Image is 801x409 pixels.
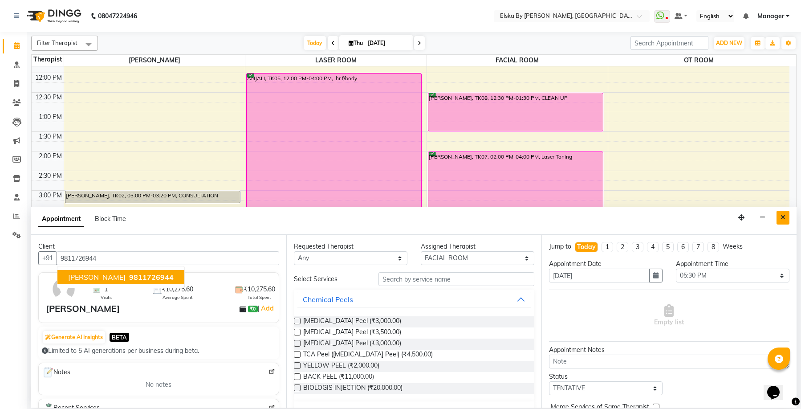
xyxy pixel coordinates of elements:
[630,36,708,50] input: Search Appointment
[46,302,120,315] div: [PERSON_NAME]
[632,242,643,252] li: 3
[162,285,193,294] span: ₹10,275.60
[37,132,64,141] div: 1:30 PM
[303,361,379,372] span: YELLOW PEEL (₹2,000.00)
[549,269,650,282] input: yyyy-mm-dd
[95,215,126,223] span: Block Time
[64,55,245,66] span: [PERSON_NAME]
[37,112,64,122] div: 1:00 PM
[38,251,57,265] button: +91
[294,242,407,251] div: Requested Therapist
[37,171,64,180] div: 2:30 PM
[723,242,743,251] div: Weeks
[247,74,421,229] div: ANJALI, TK05, 12:00 PM-04:00 PM, lhr f/body
[303,372,374,383] span: BACK PEEL (₹11,000.00)
[33,93,64,102] div: 12:30 PM
[260,303,275,314] a: Add
[757,12,784,21] span: Manager
[37,39,77,46] span: Filter Therapist
[676,259,789,269] div: Appointment Time
[549,242,571,251] div: Jump to
[32,55,64,64] div: Therapist
[42,346,276,356] div: Limited to 5 AI generations per business during beta.
[714,37,744,49] button: ADD NEW
[42,367,70,378] span: Notes
[51,276,77,302] img: avatar
[654,304,684,327] span: Empty list
[57,251,279,265] input: Search by Name/Mobile/Email/Code
[37,151,64,161] div: 2:00 PM
[303,316,401,327] span: [MEDICAL_DATA] Peel (₹3,000.00)
[677,242,689,252] li: 6
[378,272,534,286] input: Search by service name
[421,242,534,251] div: Assigned Therapist
[577,242,596,252] div: Today
[38,211,84,227] span: Appointment
[68,273,126,282] span: [PERSON_NAME]
[303,383,403,394] span: BIOLOGIS INJECTION (₹20,000.00)
[647,242,659,252] li: 4
[37,191,64,200] div: 3:00 PM
[617,242,628,252] li: 2
[146,380,171,389] span: No notes
[258,303,275,314] span: |
[692,242,704,252] li: 7
[608,55,789,66] span: OT ROOM
[428,152,603,229] div: [PERSON_NAME], TK07, 02:00 PM-04:00 PM, Laser Toning
[65,191,240,203] div: [PERSON_NAME], TK02, 03:00 PM-03:20 PM, CONSULTATION
[98,4,137,29] b: 08047224946
[549,259,663,269] div: Appointment Date
[303,339,401,350] span: [MEDICAL_DATA] Peel (₹3,000.00)
[23,4,84,29] img: logo
[163,294,193,301] span: Average Spent
[248,294,271,301] span: Total Spent
[707,242,719,252] li: 8
[716,40,742,46] span: ADD NEW
[303,294,353,305] div: Chemical Peels
[101,294,112,301] span: Visits
[245,55,427,66] span: LASER ROOM
[244,285,275,294] span: ₹10,275.60
[346,40,365,46] span: Thu
[549,345,789,355] div: Appointment Notes
[427,55,608,66] span: FACIAL ROOM
[248,306,257,313] span: ₹0
[297,291,531,307] button: Chemical Peels
[303,350,433,361] span: TCA Peel ([MEDICAL_DATA] Peel) (₹4,500.00)
[602,242,613,252] li: 1
[304,36,326,50] span: Today
[662,242,674,252] li: 5
[777,211,789,225] button: Close
[129,273,174,282] span: 9811726944
[287,274,372,284] div: Select Services
[764,373,792,400] iframe: chat widget
[43,331,105,344] button: Generate AI Insights
[33,73,64,82] div: 12:00 PM
[549,372,663,381] div: Status
[110,333,129,341] span: BETA
[104,285,108,294] span: 1
[365,37,410,50] input: 2025-09-04
[428,93,603,131] div: [PERSON_NAME], TK08, 12:30 PM-01:30 PM, CLEAN UP
[303,327,401,339] span: [MEDICAL_DATA] Peel (₹3,500.00)
[38,242,279,251] div: Client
